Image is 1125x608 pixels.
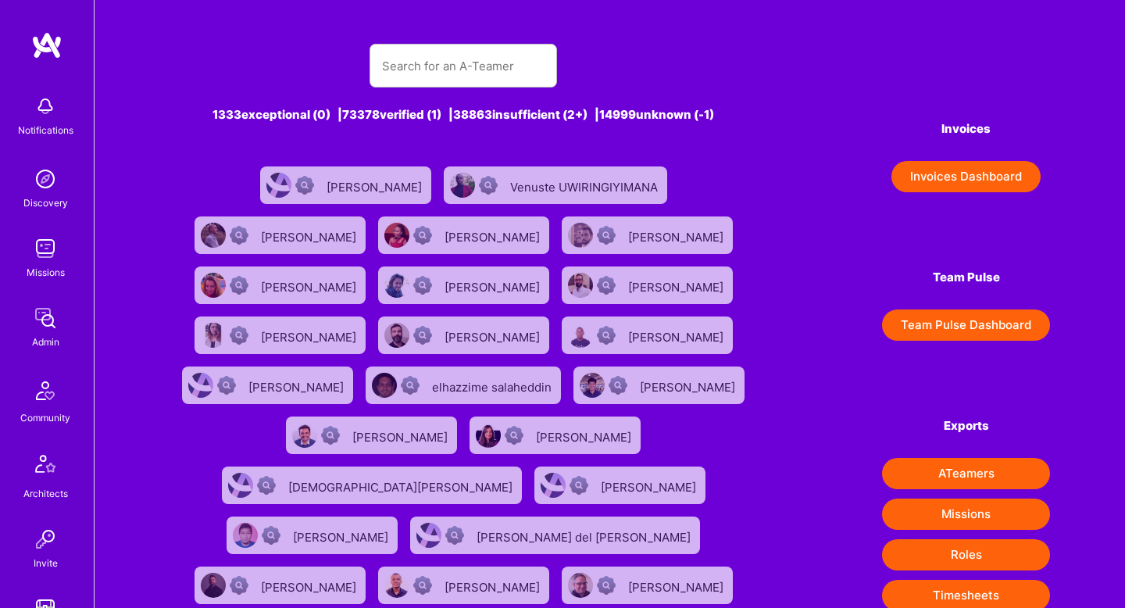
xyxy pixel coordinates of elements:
div: [PERSON_NAME] del [PERSON_NAME] [477,525,694,545]
div: Missions [27,264,65,281]
img: User Avatar [476,423,501,448]
div: [PERSON_NAME] [261,225,359,245]
img: teamwork [30,233,61,264]
a: User AvatarNot Scrubbed[PERSON_NAME] [555,210,739,260]
div: [PERSON_NAME] [601,475,699,495]
img: User Avatar [266,173,291,198]
div: [PERSON_NAME] [445,275,543,295]
img: User Avatar [372,373,397,398]
div: [PERSON_NAME] [445,225,543,245]
img: User Avatar [228,473,253,498]
img: User Avatar [416,523,441,548]
img: User Avatar [450,173,475,198]
img: User Avatar [384,323,409,348]
img: User Avatar [568,273,593,298]
div: [PERSON_NAME] [628,225,727,245]
img: Not Scrubbed [597,576,616,595]
img: Not Scrubbed [505,426,523,445]
img: Not Scrubbed [230,326,248,345]
img: User Avatar [568,323,593,348]
img: Not Scrubbed [445,526,464,545]
h4: Team Pulse [882,270,1050,284]
a: User AvatarNot Scrubbed[PERSON_NAME] [463,410,647,460]
img: Not Scrubbed [413,276,432,295]
div: [PERSON_NAME] [261,325,359,345]
img: Not Scrubbed [230,576,248,595]
button: Team Pulse Dashboard [882,309,1050,341]
img: Not Scrubbed [570,476,588,495]
div: elhazzime salaheddin [432,375,555,395]
img: Not Scrubbed [321,426,340,445]
img: Not Scrubbed [262,526,280,545]
img: Not Scrubbed [230,276,248,295]
img: User Avatar [384,273,409,298]
img: Invite [30,524,61,555]
h4: Exports [882,419,1050,433]
a: User AvatarNot Scrubbed[PERSON_NAME] [528,460,712,510]
img: User Avatar [292,423,317,448]
img: admin teamwork [30,302,61,334]
div: [PERSON_NAME] [445,325,543,345]
img: Not Scrubbed [413,326,432,345]
div: [PERSON_NAME] [445,575,543,595]
img: logo [31,31,62,59]
a: User AvatarNot Scrubbed[PERSON_NAME] [176,360,359,410]
div: [PERSON_NAME] [352,425,451,445]
img: User Avatar [568,573,593,598]
img: Not Scrubbed [401,376,420,395]
img: User Avatar [384,573,409,598]
img: Not Scrubbed [597,326,616,345]
div: [PERSON_NAME] [628,275,727,295]
button: Missions [882,499,1050,530]
img: Not Scrubbed [257,476,276,495]
img: User Avatar [188,373,213,398]
h4: Invoices [882,122,1050,136]
div: [PERSON_NAME] [293,525,391,545]
div: Venuste UWIRINGIYIMANA [510,175,661,195]
a: User AvatarNot ScrubbedVenuste UWIRINGIYIMANA [437,160,673,210]
a: Invoices Dashboard [882,161,1050,192]
img: Not Scrubbed [609,376,627,395]
img: User Avatar [201,273,226,298]
img: Not Scrubbed [217,376,236,395]
input: Search for an A-Teamer [382,46,545,86]
img: User Avatar [201,223,226,248]
button: ATeamers [882,458,1050,489]
div: [PERSON_NAME] [640,375,738,395]
img: Not Scrubbed [230,226,248,245]
a: User AvatarNot Scrubbed[PERSON_NAME] [188,310,372,360]
img: User Avatar [541,473,566,498]
img: User Avatar [568,223,593,248]
img: User Avatar [384,223,409,248]
a: User AvatarNot Scrubbed[PERSON_NAME] [220,510,404,560]
img: Not Scrubbed [597,276,616,295]
a: User AvatarNot Scrubbed[PERSON_NAME] [280,410,463,460]
button: Roles [882,539,1050,570]
img: User Avatar [201,573,226,598]
img: User Avatar [201,323,226,348]
a: User AvatarNot Scrubbed[PERSON_NAME] [188,210,372,260]
a: User AvatarNot Scrubbed[PERSON_NAME] [254,160,437,210]
a: User AvatarNot Scrubbed[PERSON_NAME] [555,260,739,310]
a: User AvatarNot Scrubbed[PERSON_NAME] [372,210,555,260]
img: Community [27,372,64,410]
img: Not Scrubbed [295,176,314,195]
div: [PERSON_NAME] [327,175,425,195]
img: bell [30,91,61,122]
img: Not Scrubbed [479,176,498,195]
a: User AvatarNot Scrubbed[PERSON_NAME] [555,310,739,360]
div: Community [20,410,70,426]
div: [PERSON_NAME] [248,375,347,395]
img: Not Scrubbed [413,226,432,245]
div: [PERSON_NAME] [628,325,727,345]
div: [DEMOGRAPHIC_DATA][PERSON_NAME] [288,475,516,495]
div: Architects [23,485,68,502]
a: User AvatarNot Scrubbed[PERSON_NAME] [567,360,751,410]
button: Invoices Dashboard [891,161,1041,192]
img: Not Scrubbed [597,226,616,245]
div: Notifications [18,122,73,138]
img: discovery [30,163,61,195]
a: User AvatarNot Scrubbed[PERSON_NAME] [372,260,555,310]
a: User AvatarNot Scrubbed[PERSON_NAME] del [PERSON_NAME] [404,510,706,560]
